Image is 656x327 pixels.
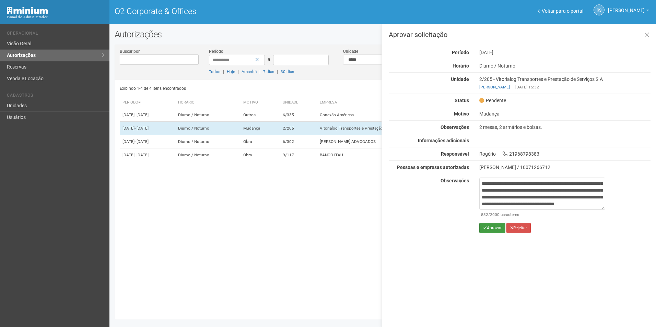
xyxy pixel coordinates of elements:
[223,69,224,74] span: |
[281,69,294,74] a: 30 dias
[479,84,651,90] div: [DATE] 15:32
[640,28,654,43] a: Fechar
[317,148,490,162] td: BANCO ITAU
[397,165,469,170] strong: Pessoas e empresas autorizadas
[474,124,656,130] div: 2 mesas, 2 armários e bolsas.
[238,69,239,74] span: |
[317,97,490,108] th: Empresa
[175,148,240,162] td: Diurno / Noturno
[7,7,48,14] img: Minium
[474,151,656,157] div: Rogério 21968798383
[608,9,649,14] a: [PERSON_NAME]
[120,122,176,135] td: [DATE]
[115,7,378,16] h1: O2 Corporate & Offices
[594,4,605,15] a: RS
[454,111,469,117] strong: Motivo
[441,124,469,130] strong: Observações
[120,135,176,148] td: [DATE]
[120,83,380,94] div: Exibindo 1-4 de 4 itens encontrados
[280,148,317,162] td: 9/117
[209,69,220,74] a: Todos
[608,1,645,13] span: Rayssa Soares Ribeiro
[268,57,270,62] span: a
[115,29,651,39] h2: Autorizações
[7,31,104,38] li: Operacional
[506,223,531,233] button: Rejeitar
[474,76,656,90] div: 2/205 - Vitorialog Transportes e Prestação de Serviços S.A
[227,69,235,74] a: Hoje
[120,97,176,108] th: Período
[241,135,280,148] td: Obra
[455,98,469,103] strong: Status
[452,50,469,55] strong: Período
[317,108,490,122] td: Conexão Américas
[134,139,149,144] span: - [DATE]
[481,212,488,217] span: 532
[241,97,280,108] th: Motivo
[418,138,469,143] strong: Informações adicionais
[263,69,274,74] a: 7 dias
[513,85,514,89] span: |
[343,48,358,54] label: Unidade
[280,122,317,135] td: 2/205
[175,122,240,135] td: Diurno / Noturno
[175,97,240,108] th: Horário
[241,108,280,122] td: Outros
[479,164,651,170] div: [PERSON_NAME] / 10071266712
[175,108,240,122] td: Diurno / Noturno
[474,49,656,56] div: [DATE]
[242,69,257,74] a: Amanhã
[120,48,140,54] label: Buscar por
[479,85,510,89] a: [PERSON_NAME]
[474,63,656,69] div: Diurno / Noturno
[209,48,223,54] label: Período
[7,14,104,20] div: Painel do Administrador
[277,69,278,74] span: |
[120,108,176,122] td: [DATE]
[280,135,317,148] td: 6/302
[134,126,149,131] span: - [DATE]
[441,178,469,183] strong: Observações
[134,153,149,157] span: - [DATE]
[474,111,656,117] div: Mudança
[120,148,176,162] td: [DATE]
[259,69,260,74] span: |
[7,93,104,100] li: Cadastros
[481,211,604,218] div: /2000 caracteres
[241,122,280,135] td: Mudança
[479,97,506,104] span: Pendente
[280,108,317,122] td: 6/335
[280,97,317,108] th: Unidade
[317,122,490,135] td: Vitorialog Transportes e Prestação de Serviços S.A
[241,148,280,162] td: Obra
[389,31,651,38] h3: Aprovar solicitação
[479,223,505,233] button: Aprovar
[441,151,469,157] strong: Responsável
[317,135,490,148] td: [PERSON_NAME] ADVOGADOS
[175,135,240,148] td: Diurno / Noturno
[453,63,469,69] strong: Horário
[451,76,469,82] strong: Unidade
[134,112,149,117] span: - [DATE]
[538,8,583,14] a: Voltar para o portal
